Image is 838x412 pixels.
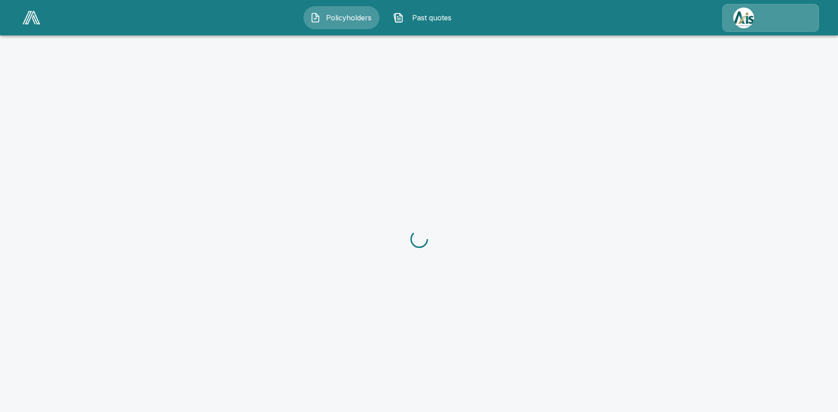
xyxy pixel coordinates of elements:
[310,12,321,23] img: Policyholders Icon
[387,6,463,29] button: Past quotes IconPast quotes
[303,6,379,29] button: Policyholders IconPolicyholders
[722,4,819,32] a: Agency Icon
[407,12,456,23] span: Past quotes
[393,12,404,23] img: Past quotes Icon
[733,8,754,28] img: Agency Icon
[23,11,40,24] img: AA Logo
[324,12,373,23] span: Policyholders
